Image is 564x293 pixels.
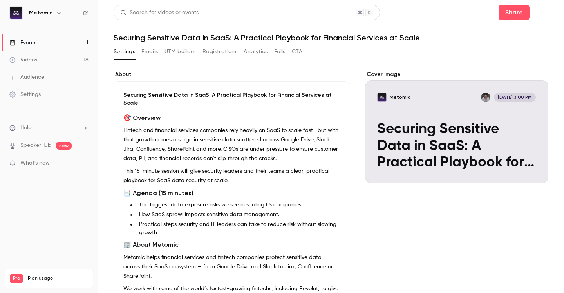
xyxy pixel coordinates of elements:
[56,142,72,150] span: new
[114,71,349,78] label: About
[123,240,340,250] h2: 🏢 About Metomic
[365,71,548,78] label: Cover image
[141,45,158,58] button: Emails
[244,45,268,58] button: Analytics
[9,73,44,81] div: Audience
[9,56,37,64] div: Videos
[202,45,237,58] button: Registrations
[28,275,88,282] span: Plan usage
[164,45,196,58] button: UTM builder
[123,166,340,185] p: This 15-minute session will give security leaders and their teams a clear, practical playbook for...
[136,211,340,219] li: How SaaS sprawl impacts sensitive data management.
[114,33,548,42] h1: Securing Sensitive Data in SaaS: A Practical Playbook for Financial Services at Scale
[9,90,41,98] div: Settings
[10,7,22,19] img: Metomic
[136,221,340,237] li: Practical steps security and IT leaders can take to reduce risk without slowing growth
[365,71,548,183] section: Cover image
[20,124,32,132] span: Help
[123,253,340,281] p: Metomic helps financial services and fintech companies protect sensitive data across their SaaS e...
[20,141,51,150] a: SpeakerHub
[114,45,135,58] button: Settings
[123,113,340,123] h2: 🎯 Overview
[10,274,23,283] span: Pro
[274,45,286,58] button: Polls
[79,160,89,167] iframe: Noticeable Trigger
[292,45,302,58] button: CTA
[9,39,36,47] div: Events
[20,159,50,167] span: What's new
[499,5,530,20] button: Share
[123,91,340,107] p: Securing Sensitive Data in SaaS: A Practical Playbook for Financial Services at Scale
[123,126,340,163] p: Fintech and financial services companies rely heavily on SaaS to scale fast , but with that growt...
[29,9,52,17] h6: Metomic
[123,188,340,198] h2: 📑 Agenda (15 minutes)
[120,9,199,17] div: Search for videos or events
[136,201,340,209] li: The biggest data exposure risks we see in scaling FS companies.
[9,124,89,132] li: help-dropdown-opener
